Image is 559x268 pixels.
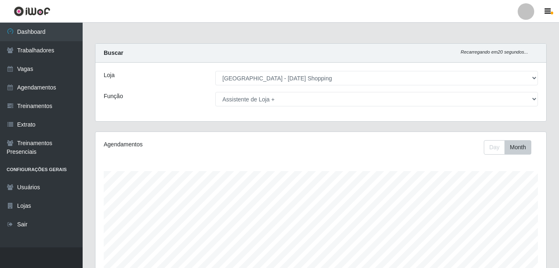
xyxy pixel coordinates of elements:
[461,49,528,54] i: Recarregando em 20 segundos...
[484,140,531,155] div: First group
[484,140,505,155] button: Day
[504,140,531,155] button: Month
[104,49,123,56] strong: Buscar
[104,140,277,149] div: Agendamentos
[104,92,123,101] label: Função
[484,140,538,155] div: Toolbar with button groups
[104,71,114,80] label: Loja
[14,6,50,16] img: CoreUI Logo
